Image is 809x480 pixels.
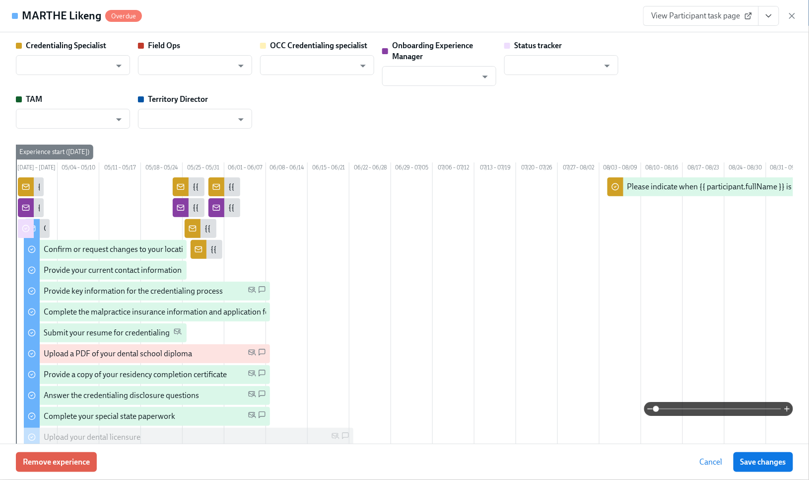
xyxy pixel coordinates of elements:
div: 07/27 – 08/02 [558,162,600,175]
div: Getting started at [GEOGRAPHIC_DATA] [44,223,181,234]
div: Experience start ([DATE]) [15,145,93,160]
div: Complete the malpractice insurance information and application form [44,307,279,318]
div: Upload your dental licensure [44,432,140,443]
button: Open [111,58,127,74]
span: SMS [258,390,266,401]
div: Confirm or request changes to your location or start date [44,244,234,255]
span: Remove experience [23,457,90,467]
span: View Participant task page [652,11,750,21]
div: 08/17 – 08/23 [683,162,725,175]
h4: MARTHE Likeng [22,8,101,23]
span: SMS [258,286,266,297]
button: Cancel [693,452,730,472]
div: {{ participant.fullName }} has been enrolled in the Dado Pre-boarding [38,202,272,213]
span: Personal Email [248,411,256,422]
div: 06/22 – 06/28 [349,162,391,175]
span: SMS [258,348,266,360]
div: Provide a copy of your residency completion certificate [44,369,227,380]
span: Overdue [105,12,142,20]
span: Personal Email [248,348,256,360]
button: Open [233,58,249,74]
div: 08/31 – 09/06 [766,162,808,175]
strong: OCC Credentialing specialist [270,41,367,50]
button: View task page [758,6,779,26]
span: Personal Email [332,432,339,443]
div: 05/25 – 05/31 [183,162,224,175]
div: Provide key information for the credentialing process [44,286,223,297]
a: View Participant task page [643,6,759,26]
span: SMS [341,432,349,443]
div: 07/06 – 07/12 [433,162,474,175]
div: {{ participant.fullName }} didn't complete a residency [193,181,372,192]
div: 08/03 – 08/09 [600,162,641,175]
span: Personal Email [174,327,182,339]
strong: Credentialing Specialist [26,41,106,50]
div: 06/29 – 07/05 [391,162,433,175]
span: Cancel [700,457,723,467]
div: 05/04 – 05/10 [58,162,99,175]
span: Personal Email [248,286,256,297]
div: 05/11 – 05/17 [99,162,141,175]
div: 06/08 – 06/14 [266,162,308,175]
div: 08/10 – 08/16 [641,162,683,175]
button: Save changes [734,452,793,472]
div: {{ participant.fullName }} has been enrolled in the Dado Pre-boarding [38,181,272,192]
div: 06/15 – 06/21 [308,162,349,175]
div: 06/01 – 06/07 [224,162,266,175]
div: {{ participant.fullName }} State Application is complete [193,202,377,213]
strong: Territory Director [148,94,208,104]
button: Open [111,112,127,127]
div: Upload a PDF of your dental school diploma [44,348,192,359]
div: {{ participant.fullName }} BLS uploaded [204,223,338,234]
strong: Onboarding Experience Manager [392,41,473,61]
span: Save changes [741,457,786,467]
span: SMS [258,411,266,422]
span: SMS [258,369,266,381]
span: Personal Email [248,369,256,381]
button: Open [477,69,493,84]
button: Open [600,58,615,74]
div: [DATE] – [DATE] [16,162,58,175]
span: Personal Email [248,390,256,401]
div: 07/13 – 07/19 [474,162,516,175]
div: {{ participant.fullName }} CV is complete [228,202,365,213]
div: 07/20 – 07/26 [516,162,558,175]
div: Submit your resume for credentialing [44,327,170,338]
div: 08/24 – 08/30 [725,162,766,175]
div: 05/18 – 05/24 [141,162,183,175]
button: Open [355,58,371,74]
strong: Field Ops [148,41,180,50]
div: Provide your current contact information [44,265,182,276]
button: Remove experience [16,452,97,472]
button: Open [233,112,249,127]
div: {{ participant.fullName }} CV is complete [228,181,365,192]
div: {{ participant.fullName }} NPI [210,244,311,255]
div: Complete your special state paperwork [44,411,175,422]
strong: TAM [26,94,42,104]
div: Answer the credentialing disclosure questions [44,390,199,401]
strong: Status tracker [514,41,562,50]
